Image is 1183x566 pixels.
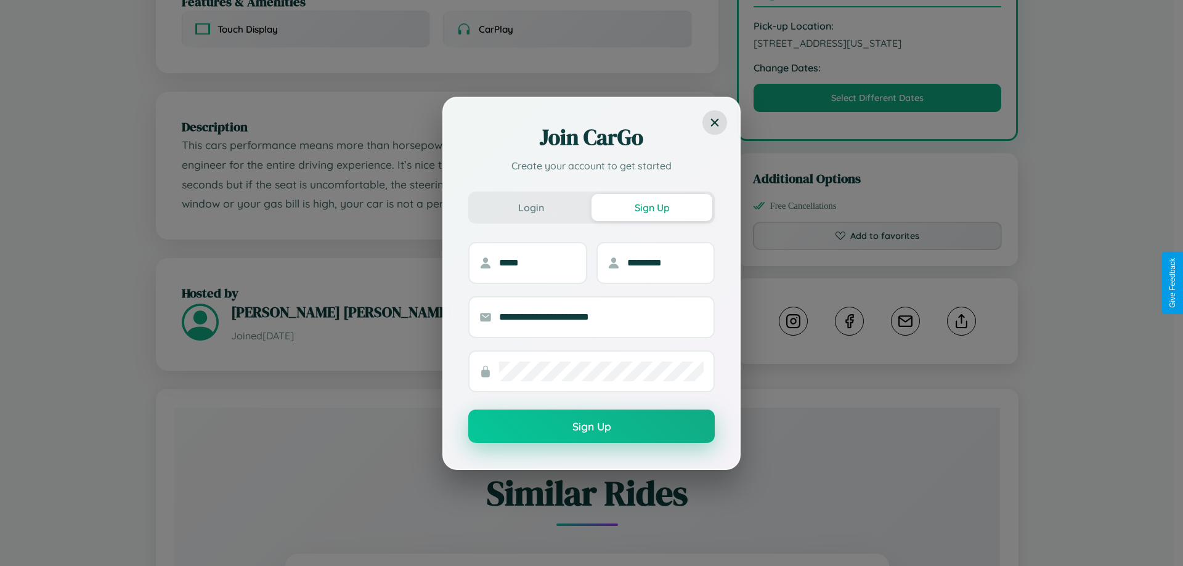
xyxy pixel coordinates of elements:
[1168,258,1177,308] div: Give Feedback
[468,158,715,173] p: Create your account to get started
[471,194,591,221] button: Login
[468,410,715,443] button: Sign Up
[591,194,712,221] button: Sign Up
[468,123,715,152] h2: Join CarGo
